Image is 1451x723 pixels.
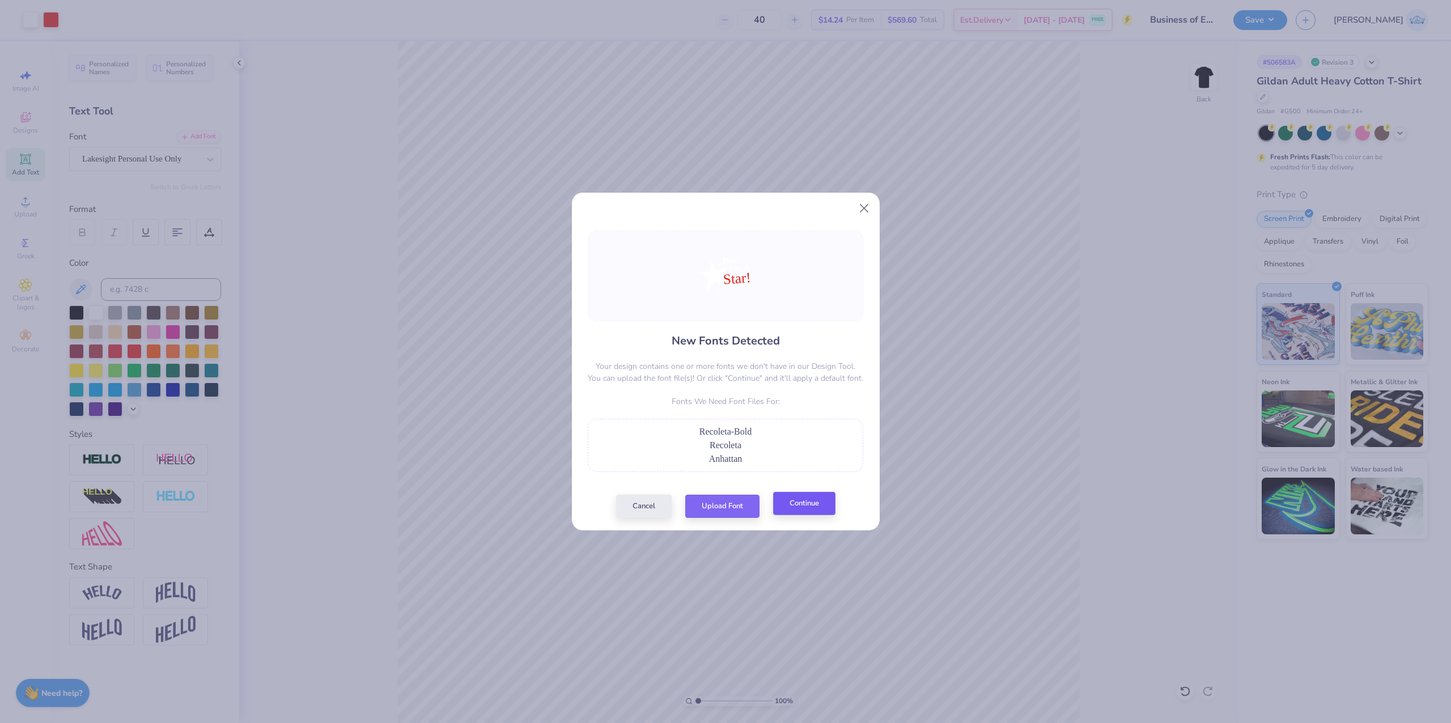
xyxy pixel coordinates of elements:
[588,395,863,407] p: Fonts We Need Font Files For:
[672,333,780,349] h4: New Fonts Detected
[588,360,863,384] p: Your design contains one or more fonts we don't have in our Design Tool. You can upload the font ...
[853,197,875,219] button: Close
[699,427,752,436] span: Recoleta-Bold
[685,495,760,518] button: Upload Font
[616,495,672,518] button: Cancel
[710,440,741,450] span: Recoleta
[773,492,835,515] button: Continue
[709,454,743,463] span: Anhattan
